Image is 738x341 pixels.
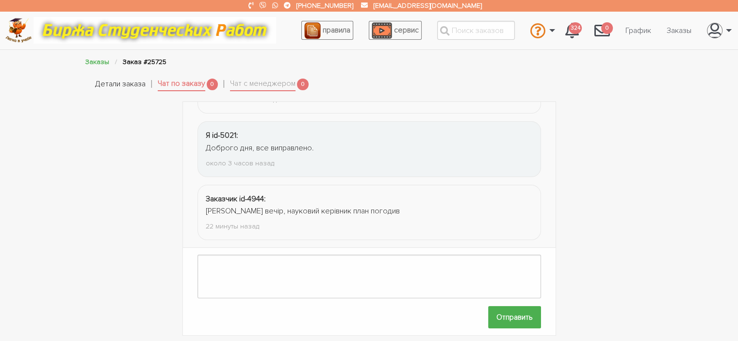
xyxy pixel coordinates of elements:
li: 1 [587,17,618,44]
input: Отправить [488,306,541,328]
span: 0 [207,79,218,91]
div: 22 минуты назад [206,221,533,232]
img: logo-c4363faeb99b52c628a42810ed6dfb4293a56d4e4775eb116515dfe7f33672af.png [5,18,32,43]
img: agreement_icon-feca34a61ba7f3d1581b08bc946b2ec1ccb426f67415f344566775c155b7f62c.png [304,22,321,39]
div: Доброго дня, все виправлено. [206,142,533,155]
a: Заказы [85,58,109,66]
a: Чат по заказу [158,78,205,91]
a: Детали заказа [95,78,146,91]
span: 324 [569,22,582,34]
a: [EMAIL_ADDRESS][DOMAIN_NAME] [374,1,481,10]
strong: Заказчик id-4944: [206,194,266,204]
a: Чат с менеджером [230,78,295,91]
li: Заказ #25725 [123,56,166,67]
img: play_icon-49f7f135c9dc9a03216cfdbccbe1e3994649169d890fb554cedf0eac35a01ba8.png [372,22,392,39]
strong: Я id-5021: [206,130,238,140]
div: около 3 часов назад [206,158,533,169]
span: правила [323,25,350,35]
a: [PHONE_NUMBER] [296,1,353,10]
span: сервис [394,25,419,35]
a: Заказы [659,21,699,40]
a: правила [301,21,353,40]
a: 0 [587,17,618,44]
img: motto-12e01f5a76059d5f6a28199ef077b1f78e012cfde436ab5cf1d4517935686d32.gif [33,17,276,44]
span: 0 [601,22,613,34]
a: График [618,21,659,40]
input: Поиск заказов [437,21,515,40]
span: 0 [297,79,309,91]
a: 324 [558,17,587,44]
a: сервис [369,21,422,40]
div: [PERSON_NAME] вечір, науковий керівник план погодив [206,205,533,218]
